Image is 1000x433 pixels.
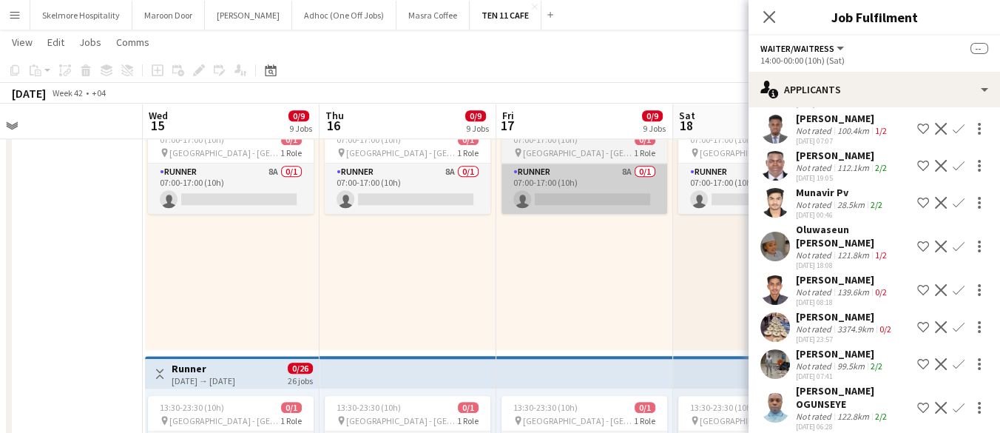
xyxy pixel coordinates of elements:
app-skills-label: 2/2 [875,411,887,422]
div: Not rated [796,249,834,261]
span: 1 Role [457,415,479,426]
div: [DATE] 08:18 [796,298,890,307]
button: Skelmore Hospitality [30,1,132,30]
div: [PERSON_NAME] [796,347,885,360]
div: +04 [92,87,106,98]
a: Jobs [73,33,107,52]
div: [DATE] 07:07 [796,136,890,146]
span: [GEOGRAPHIC_DATA] - [GEOGRAPHIC_DATA] [346,415,457,426]
app-card-role: Runner8A0/107:00-17:00 (10h) [678,164,844,214]
div: 3374.9km [834,323,876,335]
div: 100.4km [834,125,872,136]
span: Fri [502,109,514,122]
div: [PERSON_NAME] [796,273,890,286]
span: Edit [47,36,64,49]
span: 07:00-17:00 (10h) [337,134,401,145]
a: View [6,33,38,52]
div: 9 Jobs [289,123,312,134]
button: Waiter/Waitress [760,43,846,54]
span: 1 Role [280,415,302,426]
a: Comms [110,33,155,52]
div: [DATE] 00:46 [796,210,885,220]
div: [DATE] [12,86,46,101]
span: 1 Role [634,415,655,426]
div: 28.5km [834,199,868,210]
span: 07:00-17:00 (10h) [513,134,578,145]
div: 122.8km [834,411,872,422]
span: [GEOGRAPHIC_DATA] - [GEOGRAPHIC_DATA] [700,415,811,426]
span: [GEOGRAPHIC_DATA] - [GEOGRAPHIC_DATA] [523,415,634,426]
div: [PERSON_NAME] OGUNSEYE [796,384,911,411]
app-card-role: Runner8A0/107:00-17:00 (10h) [325,164,490,214]
div: [DATE] 18:08 [796,261,911,270]
app-skills-label: 0/2 [875,286,887,298]
app-skills-label: 1/2 [875,249,887,261]
h3: Runner [172,362,235,375]
button: [PERSON_NAME] [205,1,292,30]
span: Week 42 [49,87,86,98]
span: 07:00-17:00 (10h) [690,134,754,145]
app-skills-label: 0/2 [879,323,891,335]
app-job-card: 07:00-17:00 (10h)0/1 [GEOGRAPHIC_DATA] - [GEOGRAPHIC_DATA]1 RoleRunner8A0/107:00-17:00 (10h) [148,128,314,214]
app-skills-label: 2/2 [871,199,882,210]
div: Not rated [796,411,834,422]
span: 16 [323,117,344,134]
span: 13:30-23:30 (10h) [160,402,224,413]
button: Adhoc (One Off Jobs) [292,1,396,30]
span: 18 [677,117,695,134]
span: -- [970,43,988,54]
div: 112.1km [834,162,872,173]
span: 07:00-17:00 (10h) [160,134,224,145]
span: Comms [116,36,149,49]
h3: Job Fulfilment [749,7,1000,27]
div: Not rated [796,323,834,335]
div: 99.5km [834,360,868,372]
div: [PERSON_NAME] [796,112,890,125]
span: Thu [325,109,344,122]
span: 0/1 [635,402,655,413]
span: View [12,36,33,49]
div: 9 Jobs [643,123,666,134]
div: [DATE] 23:57 [796,335,894,344]
span: 17 [500,117,514,134]
span: 13:30-23:30 (10h) [513,402,578,413]
span: 0/9 [642,110,663,121]
span: 0/1 [635,134,655,145]
span: 0/1 [458,402,479,413]
span: [GEOGRAPHIC_DATA] - [GEOGRAPHIC_DATA] [523,147,634,158]
div: Not rated [796,199,834,210]
div: [PERSON_NAME] [796,149,890,162]
div: 139.6km [834,286,872,298]
span: Wed [149,109,168,122]
span: 1 Role [634,147,655,158]
div: Munavir Pv [796,186,885,199]
span: 1 Role [280,147,302,158]
button: Masra Coffee [396,1,470,30]
app-card-role: Runner8A0/107:00-17:00 (10h) [501,164,667,214]
app-job-card: 07:00-17:00 (10h)0/1 [GEOGRAPHIC_DATA] - [GEOGRAPHIC_DATA]1 RoleRunner8A0/107:00-17:00 (10h) [678,128,844,214]
div: Applicants [749,72,1000,107]
div: [DATE] 06:28 [796,422,911,432]
span: 0/9 [288,110,309,121]
span: Sat [679,109,695,122]
button: Maroon Door [132,1,205,30]
span: [GEOGRAPHIC_DATA] - [GEOGRAPHIC_DATA] [169,147,280,158]
div: Not rated [796,286,834,298]
span: 0/9 [465,110,486,121]
div: 26 jobs [288,374,313,386]
span: Jobs [79,36,101,49]
div: Not rated [796,162,834,173]
div: Oluwaseun [PERSON_NAME] [796,223,911,249]
button: TEN 11 CAFE [470,1,541,30]
span: [GEOGRAPHIC_DATA] - [GEOGRAPHIC_DATA] [700,147,811,158]
div: [DATE] 07:41 [796,372,885,381]
span: Waiter/Waitress [760,43,834,54]
span: 0/1 [458,134,479,145]
app-skills-label: 2/2 [875,162,887,173]
a: Edit [41,33,70,52]
span: 1 Role [457,147,479,158]
div: 14:00-00:00 (10h) (Sat) [760,55,988,66]
span: 13:30-23:30 (10h) [337,402,401,413]
app-card-role: Runner8A0/107:00-17:00 (10h) [148,164,314,214]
